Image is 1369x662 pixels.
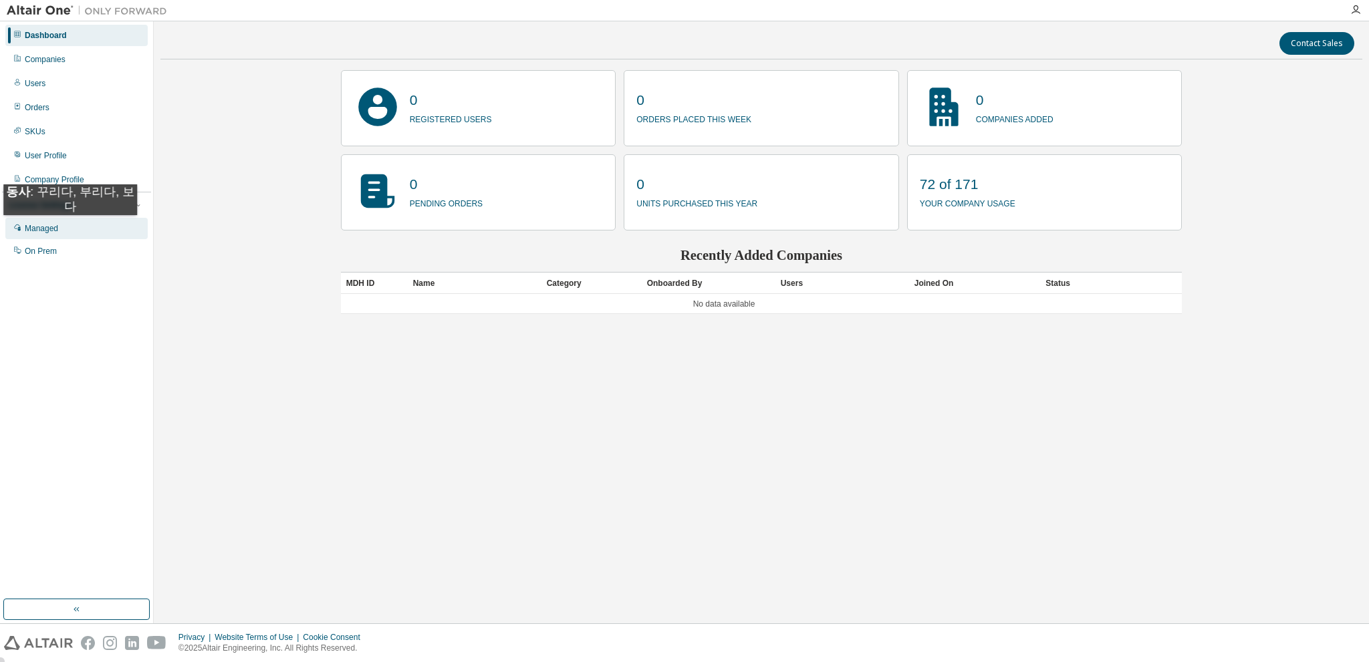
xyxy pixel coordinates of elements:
div: Users [25,78,45,89]
div: Dashboard [25,30,67,41]
p: units purchased this year [636,194,757,210]
p: pending orders [410,194,483,210]
p: 0 [976,90,1053,110]
img: altair_logo.svg [4,636,73,650]
p: © 2025 Altair Engineering, Inc. All Rights Reserved. [178,643,368,654]
div: Onboarded By [647,273,770,294]
h2: Recently Added Companies [341,246,1183,264]
div: Joined On [914,273,1035,294]
img: facebook.svg [81,636,95,650]
div: License Settings [9,200,72,210]
div: SKUs [25,126,45,137]
div: Website Terms of Use [215,632,303,643]
div: Managed [25,223,58,234]
p: orders placed this week [636,110,751,126]
p: 0 [636,90,751,110]
div: Users [781,273,904,294]
div: User Profile [25,150,67,161]
p: 0 [410,90,492,110]
button: Contact Sales [1279,32,1354,55]
img: instagram.svg [103,636,117,650]
div: On Prem [25,246,57,257]
div: Privacy [178,632,215,643]
img: linkedin.svg [125,636,139,650]
div: Status [1045,273,1102,294]
p: your company usage [920,194,1015,210]
p: registered users [410,110,492,126]
div: Cookie Consent [303,632,368,643]
img: youtube.svg [147,636,166,650]
div: MDH ID [346,273,402,294]
p: companies added [976,110,1053,126]
p: 0 [636,174,757,194]
td: No data available [341,294,1108,314]
p: 72 of 171 [920,174,1015,194]
div: Companies [25,54,66,65]
div: Name [413,273,536,294]
div: Category [547,273,636,294]
div: Company Profile [25,174,84,185]
img: Altair One [7,4,174,17]
p: 0 [410,174,483,194]
div: Orders [25,102,49,113]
